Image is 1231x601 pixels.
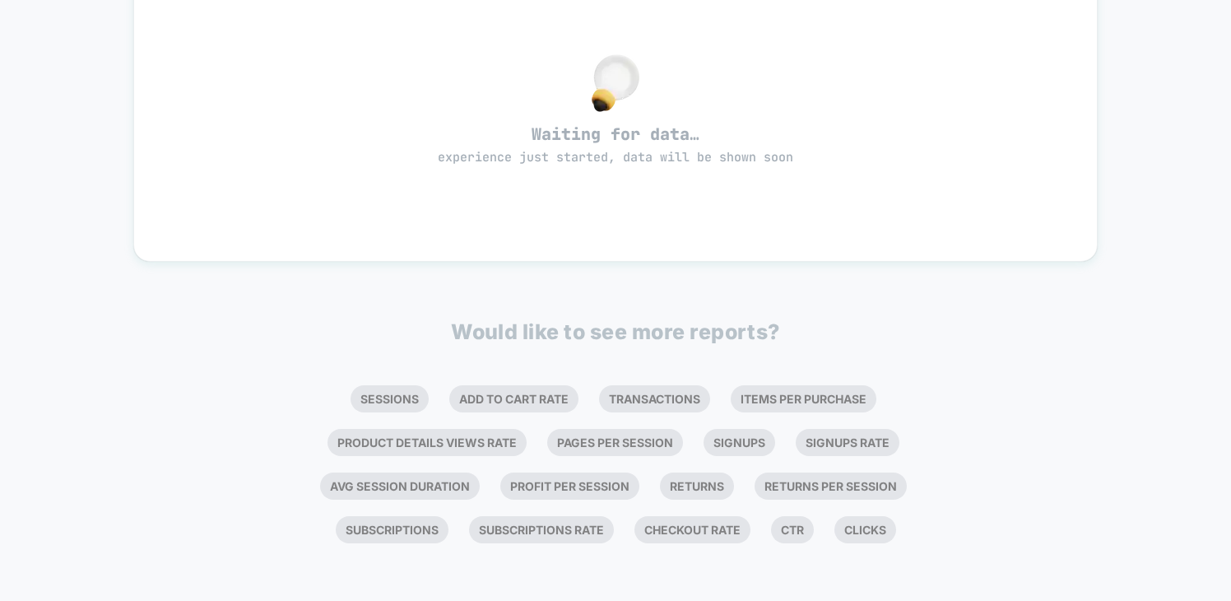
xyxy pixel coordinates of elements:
[547,429,683,456] li: Pages Per Session
[163,123,1069,166] span: Waiting for data…
[449,385,578,412] li: Add To Cart Rate
[327,429,527,456] li: Product Details Views Rate
[834,516,896,543] li: Clicks
[500,473,639,500] li: Profit Per Session
[755,473,907,500] li: Returns Per Session
[660,473,734,500] li: Returns
[438,149,793,165] span: experience just started, data will be shown soon
[704,429,775,456] li: Signups
[320,473,480,500] li: Avg Session Duration
[469,516,614,543] li: Subscriptions Rate
[599,385,710,412] li: Transactions
[592,54,639,112] img: no_data
[451,319,780,344] p: Would like to see more reports?
[796,429,899,456] li: Signups Rate
[771,516,814,543] li: Ctr
[731,385,876,412] li: Items Per Purchase
[634,516,750,543] li: Checkout Rate
[351,385,429,412] li: Sessions
[336,516,448,543] li: Subscriptions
